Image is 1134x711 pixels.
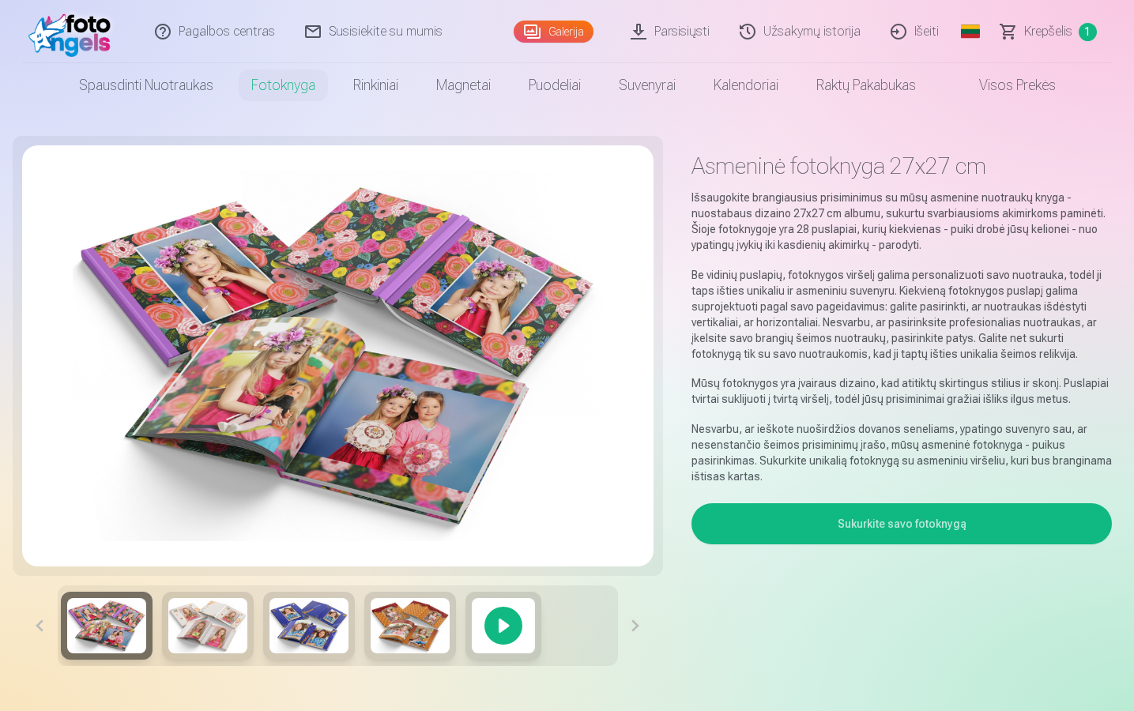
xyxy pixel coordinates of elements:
[797,63,935,107] a: Raktų pakabukas
[417,63,510,107] a: Magnetai
[691,152,1113,180] h1: Asmeninė fotoknyga 27x27 cm
[691,190,1113,253] p: Išsaugokite brangiausius prisiminimus su mūsų asmenine nuotraukų knyga - nuostabaus dizaino 27x27...
[1079,23,1097,41] span: 1
[28,6,119,57] img: /fa2
[691,375,1113,407] p: Mūsų fotoknygos yra įvairaus dizaino, kad atitiktų skirtingus stilius ir skonį. Puslapiai tvirtai...
[232,63,334,107] a: Fotoknyga
[695,63,797,107] a: Kalendoriai
[691,503,1113,544] button: Sukurkite savo fotoknygą
[691,267,1113,362] p: Be vidinių puslapių, fotoknygos viršelį galima personalizuoti savo nuotrauka, todėl ji taps ištie...
[1024,22,1072,41] span: Krepšelis
[334,63,417,107] a: Rinkiniai
[600,63,695,107] a: Suvenyrai
[514,21,593,43] a: Galerija
[691,421,1113,484] p: Nesvarbu, ar ieškote nuoširdžios dovanos seneliams, ypatingo suvenyro sau, ar nesenstančio šeimos...
[935,63,1075,107] a: Visos prekės
[510,63,600,107] a: Puodeliai
[60,63,232,107] a: Spausdinti nuotraukas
